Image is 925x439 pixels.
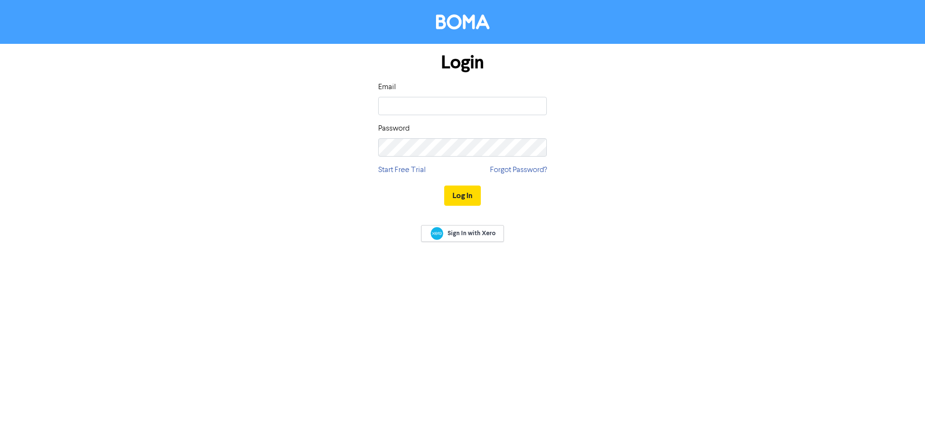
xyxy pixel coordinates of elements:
h1: Login [378,52,547,74]
label: Email [378,81,396,93]
label: Password [378,123,410,134]
a: Forgot Password? [490,164,547,176]
span: Sign In with Xero [448,229,496,238]
a: Start Free Trial [378,164,426,176]
a: Sign In with Xero [421,225,504,242]
img: BOMA Logo [436,14,489,29]
img: Xero logo [431,227,443,240]
button: Log In [444,186,481,206]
